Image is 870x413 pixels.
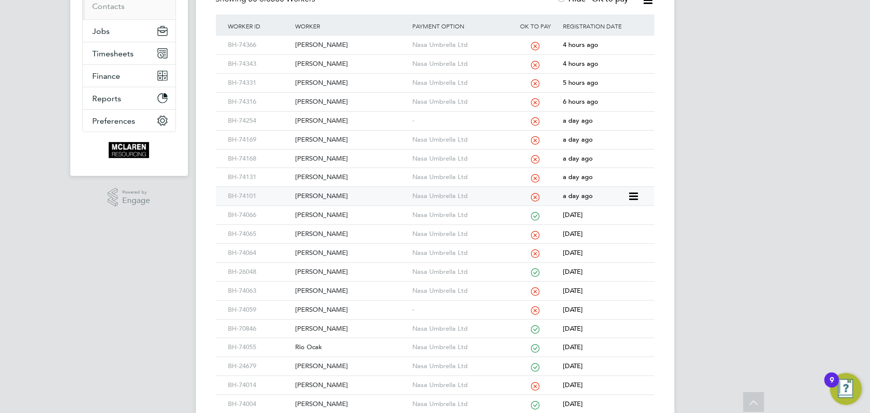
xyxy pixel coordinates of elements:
a: BH-74131[PERSON_NAME]Nasa Umbrella Ltda day ago [226,168,645,176]
div: [PERSON_NAME] [293,320,410,338]
span: a day ago [563,116,593,125]
button: Reports [83,87,175,109]
div: BH-74101 [226,187,293,206]
span: a day ago [563,192,593,200]
span: [DATE] [563,210,583,219]
img: mclaren-logo-retina.png [109,142,149,158]
span: [DATE] [563,286,583,295]
a: BH-74101[PERSON_NAME]Nasa Umbrella Ltda day ago [226,187,628,195]
a: BH-74066[PERSON_NAME]Nasa Umbrella Ltd[DATE] [226,206,645,214]
div: [PERSON_NAME] [293,206,410,224]
div: Registration Date [560,14,644,37]
div: BH-26048 [226,263,293,281]
a: BH-74254[PERSON_NAME]-a day ago [226,111,645,120]
span: a day ago [563,154,593,163]
a: BH-74366[PERSON_NAME]Nasa Umbrella Ltd4 hours ago [226,35,645,44]
span: [DATE] [563,229,583,238]
a: BH-74343[PERSON_NAME]Nasa Umbrella Ltd4 hours ago [226,54,645,63]
div: BH-74366 [226,36,293,54]
div: [PERSON_NAME] [293,93,410,111]
span: [DATE] [563,248,583,257]
a: Powered byEngage [108,188,150,207]
div: BH-74331 [226,74,293,92]
div: [PERSON_NAME] [293,357,410,376]
div: Nasa Umbrella Ltd [410,282,511,300]
div: [PERSON_NAME] [293,112,410,130]
div: [PERSON_NAME] [293,74,410,92]
span: Timesheets [93,49,134,58]
a: Contacts [93,1,125,11]
div: Nasa Umbrella Ltd [410,150,511,168]
span: a day ago [563,173,593,181]
div: Nasa Umbrella Ltd [410,206,511,224]
div: [PERSON_NAME] [293,244,410,262]
a: BH-74169[PERSON_NAME]Nasa Umbrella Ltda day ago [226,130,645,139]
div: BH-74254 [226,112,293,130]
span: Preferences [93,116,136,126]
a: BH-74055Rio OcakNasa Umbrella Ltd[DATE] [226,338,645,346]
span: [DATE] [563,343,583,351]
span: [DATE] [563,305,583,314]
div: BH-74063 [226,282,293,300]
div: Nasa Umbrella Ltd [410,263,511,281]
div: Nasa Umbrella Ltd [410,244,511,262]
div: BH-74131 [226,168,293,187]
div: Nasa Umbrella Ltd [410,338,511,357]
div: Nasa Umbrella Ltd [410,74,511,92]
a: BH-74014[PERSON_NAME]Nasa Umbrella Ltd[DATE] [226,376,645,384]
span: Jobs [93,26,110,36]
a: BH-70846[PERSON_NAME]Nasa Umbrella Ltd[DATE] [226,319,645,328]
span: [DATE] [563,400,583,408]
div: 9 [830,380,834,393]
button: Jobs [83,20,175,42]
button: Finance [83,65,175,87]
button: Open Resource Center, 9 new notifications [830,373,862,405]
span: [DATE] [563,267,583,276]
div: Nasa Umbrella Ltd [410,131,511,149]
div: BH-74014 [226,376,293,395]
div: - [410,301,511,319]
span: Reports [93,94,122,103]
a: BH-74064[PERSON_NAME]Nasa Umbrella Ltd[DATE] [226,243,645,252]
div: BH-24679 [226,357,293,376]
span: Engage [122,197,150,205]
div: BH-74064 [226,244,293,262]
span: [DATE] [563,324,583,333]
button: Preferences [83,110,175,132]
div: BH-74059 [226,301,293,319]
div: Worker ID [226,14,293,37]
div: OK to pay [511,14,561,37]
div: BH-74169 [226,131,293,149]
span: a day ago [563,135,593,144]
a: BH-74063[PERSON_NAME]Nasa Umbrella Ltd[DATE] [226,281,645,290]
a: BH-74316[PERSON_NAME]Nasa Umbrella Ltd6 hours ago [226,92,645,101]
span: 5 hours ago [563,78,598,87]
div: [PERSON_NAME] [293,225,410,243]
div: BH-74168 [226,150,293,168]
div: [PERSON_NAME] [293,168,410,187]
div: Rio Ocak [293,338,410,357]
div: Nasa Umbrella Ltd [410,376,511,395]
span: [DATE] [563,362,583,370]
a: Go to home page [82,142,176,158]
div: Nasa Umbrella Ltd [410,168,511,187]
a: BH-74059[PERSON_NAME]-[DATE] [226,300,645,309]
span: 4 hours ago [563,59,598,68]
div: [PERSON_NAME] [293,282,410,300]
div: - [410,112,511,130]
div: BH-74316 [226,93,293,111]
div: Nasa Umbrella Ltd [410,93,511,111]
div: [PERSON_NAME] [293,55,410,73]
div: [PERSON_NAME] [293,36,410,54]
button: Timesheets [83,42,175,64]
a: BH-74168[PERSON_NAME]Nasa Umbrella Ltda day ago [226,149,645,158]
span: 4 hours ago [563,40,598,49]
div: BH-70846 [226,320,293,338]
div: Nasa Umbrella Ltd [410,357,511,376]
div: Payment Option [410,14,511,37]
div: Nasa Umbrella Ltd [410,320,511,338]
a: BH-74331[PERSON_NAME]Nasa Umbrella Ltd5 hours ago [226,73,645,82]
div: BH-74343 [226,55,293,73]
a: BH-74065[PERSON_NAME]Nasa Umbrella Ltd[DATE] [226,224,645,233]
div: [PERSON_NAME] [293,131,410,149]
